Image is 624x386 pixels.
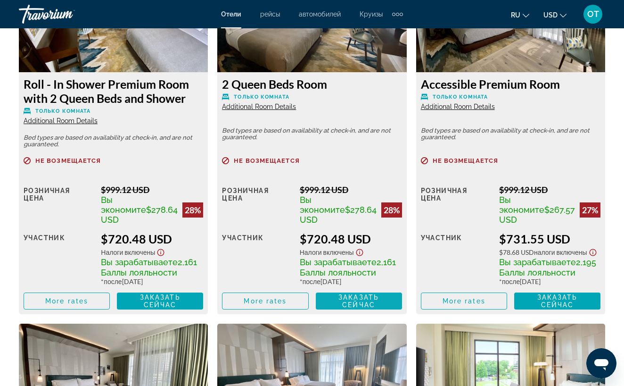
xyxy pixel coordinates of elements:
[222,77,402,91] h3: 2 Queen Beds Room
[511,11,520,19] span: ru
[24,185,94,225] div: Розничная цена
[587,246,599,257] button: Show Taxes and Fees disclaimer
[155,246,166,257] button: Show Taxes and Fees disclaimer
[300,277,402,285] div: * [DATE]
[19,2,113,26] a: Travorium
[300,195,345,215] span: Вы экономите
[300,205,377,225] span: $278.64 USD
[244,297,287,305] span: More rates
[338,294,379,309] span: Заказать сейчас
[35,158,101,164] span: Не возмещается
[260,10,280,18] a: рейсы
[24,117,98,125] span: Additional Room Details
[421,232,492,285] div: участник
[117,293,203,310] button: Заказать сейчас
[234,94,289,100] span: Только комната
[303,277,320,285] span: после
[24,134,203,148] p: Bed types are based on availability at check-in, and are not guaranteed.
[502,277,520,285] span: после
[101,277,203,285] div: * [DATE]
[433,94,488,100] span: Только комната
[499,185,600,195] div: $999.12 USD
[101,195,146,215] span: Вы экономите
[101,232,203,246] div: $720.48 USD
[514,293,600,310] button: Заказать сейчас
[182,202,203,218] div: 28%
[101,205,178,225] span: $278.64 USD
[101,185,203,195] div: $999.12 USD
[222,103,296,110] span: Additional Room Details
[587,9,599,19] span: OT
[300,185,402,195] div: $999.12 USD
[581,4,605,24] button: User Menu
[101,248,155,256] span: Налоги включены
[360,10,383,18] a: Круизы
[421,103,495,110] span: Additional Room Details
[24,77,203,105] h3: Roll - In Shower Premium Room with 2 Queen Beds and Shower
[580,202,600,218] div: 27%
[511,8,529,22] button: Change language
[499,248,534,256] span: $78.68 USD
[421,185,492,225] div: Розничная цена
[222,232,292,285] div: участник
[537,294,578,309] span: Заказать сейчас
[499,257,576,267] span: Вы зарабатываете
[104,277,122,285] span: после
[392,7,403,22] button: Extra navigation items
[299,10,341,18] a: автомобилей
[499,277,600,285] div: * [DATE]
[421,127,600,141] p: Bed types are based on availability at check-in, and are not guaranteed.
[221,10,241,18] a: Отели
[35,108,90,114] span: Только комната
[499,195,544,215] span: Вы экономите
[354,246,365,257] button: Show Taxes and Fees disclaimer
[24,293,110,310] button: More rates
[140,294,181,309] span: Заказать сейчас
[586,348,616,378] iframe: Кнопка запуска окна обмена сообщениями
[381,202,402,218] div: 28%
[499,257,596,277] span: 2,195 Баллы лояльности
[499,232,600,246] div: $731.55 USD
[101,257,197,277] span: 2,161 Баллы лояльности
[24,232,94,285] div: участник
[300,257,396,277] span: 2,161 Баллы лояльности
[45,297,88,305] span: More rates
[443,297,485,305] span: More rates
[421,77,600,91] h3: Accessible Premium Room
[300,248,354,256] span: Налоги включены
[222,293,308,310] button: More rates
[222,185,292,225] div: Розничная цена
[101,257,178,267] span: Вы зарабатываете
[316,293,402,310] button: Заказать сейчас
[222,127,402,141] p: Bed types are based on availability at check-in, and are not guaranteed.
[543,11,558,19] span: USD
[534,248,587,256] span: Налоги включены
[499,205,575,225] span: $267.57 USD
[300,232,402,246] div: $720.48 USD
[421,293,507,310] button: More rates
[234,158,299,164] span: Не возмещается
[433,158,498,164] span: Не возмещается
[543,8,567,22] button: Change currency
[300,257,377,267] span: Вы зарабатываете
